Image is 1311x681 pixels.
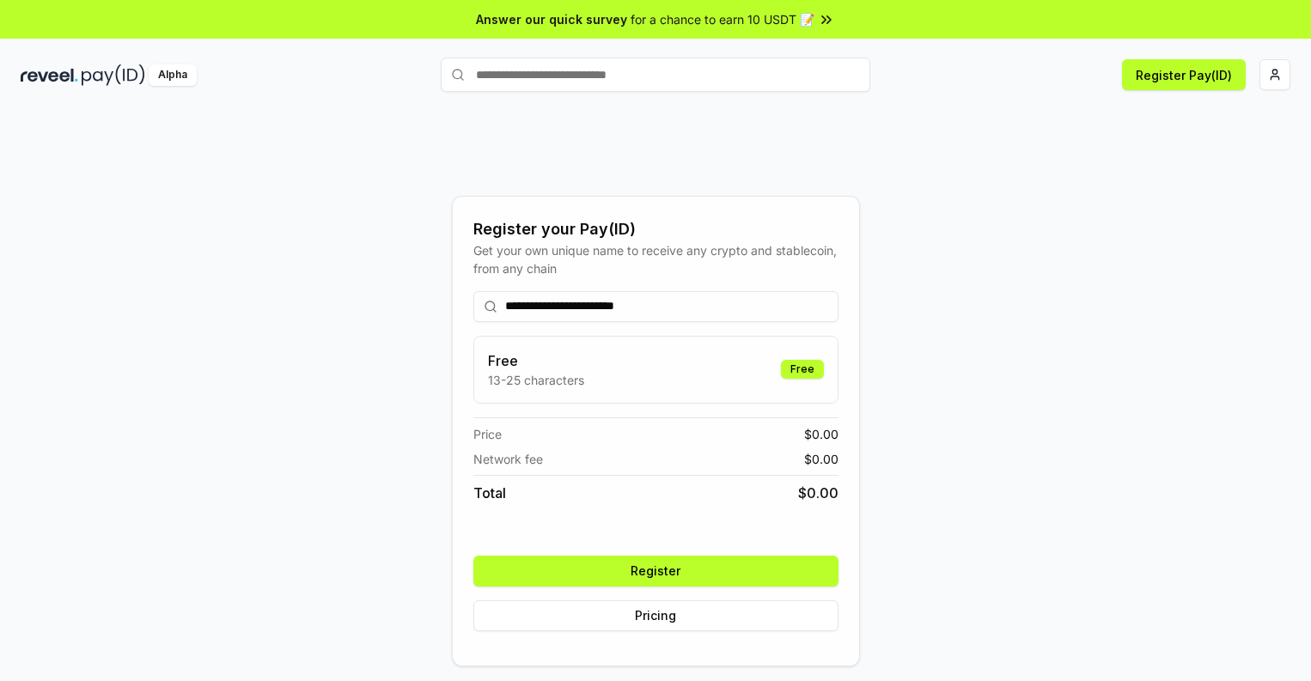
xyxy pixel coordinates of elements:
[798,483,838,503] span: $ 0.00
[476,10,627,28] span: Answer our quick survey
[1122,59,1246,90] button: Register Pay(ID)
[473,450,543,468] span: Network fee
[488,350,584,371] h3: Free
[804,450,838,468] span: $ 0.00
[781,360,824,379] div: Free
[149,64,197,86] div: Alpha
[473,600,838,631] button: Pricing
[473,556,838,587] button: Register
[473,241,838,277] div: Get your own unique name to receive any crypto and stablecoin, from any chain
[804,425,838,443] span: $ 0.00
[473,217,838,241] div: Register your Pay(ID)
[21,64,78,86] img: reveel_dark
[82,64,145,86] img: pay_id
[473,483,506,503] span: Total
[488,371,584,389] p: 13-25 characters
[631,10,814,28] span: for a chance to earn 10 USDT 📝
[473,425,502,443] span: Price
